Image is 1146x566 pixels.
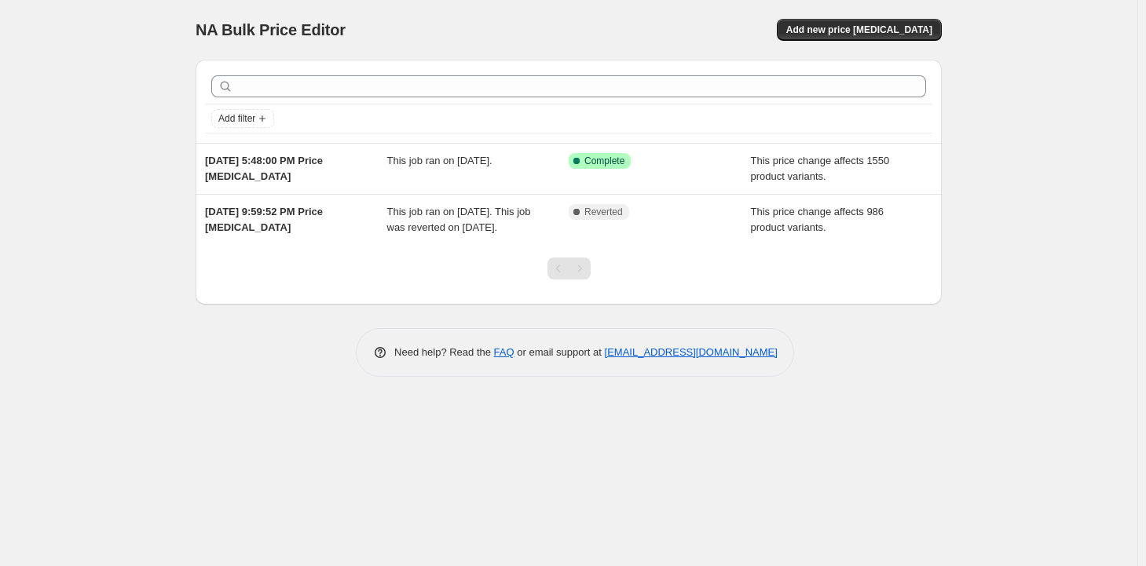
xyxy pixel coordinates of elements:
[211,109,274,128] button: Add filter
[394,346,494,358] span: Need help? Read the
[494,346,514,358] a: FAQ
[387,155,492,166] span: This job ran on [DATE].
[605,346,778,358] a: [EMAIL_ADDRESS][DOMAIN_NAME]
[584,155,624,167] span: Complete
[205,206,323,233] span: [DATE] 9:59:52 PM Price [MEDICAL_DATA]
[584,206,623,218] span: Reverted
[387,206,531,233] span: This job ran on [DATE]. This job was reverted on [DATE].
[786,24,932,36] span: Add new price [MEDICAL_DATA]
[514,346,605,358] span: or email support at
[218,112,255,125] span: Add filter
[751,206,884,233] span: This price change affects 986 product variants.
[777,19,942,41] button: Add new price [MEDICAL_DATA]
[751,155,890,182] span: This price change affects 1550 product variants.
[547,257,591,279] nav: Pagination
[196,21,346,38] span: NA Bulk Price Editor
[205,155,323,182] span: [DATE] 5:48:00 PM Price [MEDICAL_DATA]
